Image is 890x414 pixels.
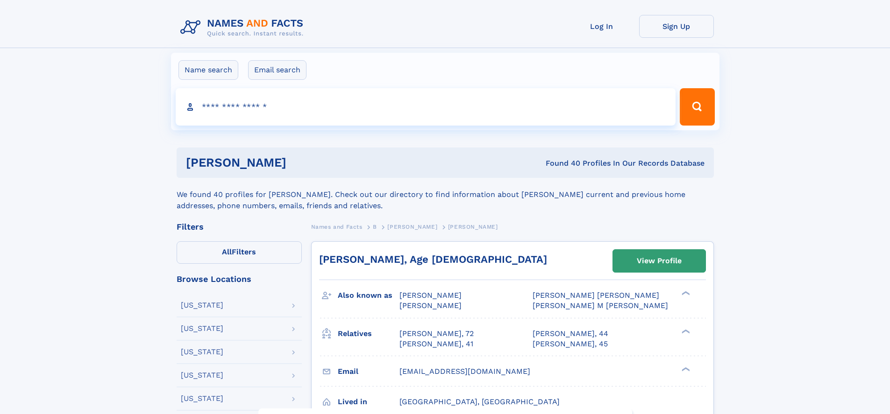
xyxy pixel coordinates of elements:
h3: Also known as [338,288,399,303]
input: search input [176,88,676,126]
h3: Lived in [338,394,399,410]
div: Found 40 Profiles In Our Records Database [416,158,705,168]
a: B [373,221,377,232]
h1: [PERSON_NAME] [186,157,416,168]
label: Email search [248,60,306,80]
div: Browse Locations [177,275,302,283]
a: Names and Facts [311,221,363,232]
span: [PERSON_NAME] [399,301,462,310]
a: [PERSON_NAME], 72 [399,329,474,339]
span: All [222,247,232,256]
a: [PERSON_NAME], 41 [399,339,473,349]
span: [GEOGRAPHIC_DATA], [GEOGRAPHIC_DATA] [399,397,560,406]
a: [PERSON_NAME], Age [DEMOGRAPHIC_DATA] [319,253,547,265]
button: Search Button [680,88,714,126]
span: [PERSON_NAME] [399,291,462,300]
div: [US_STATE] [181,302,223,309]
span: B [373,224,377,230]
div: [US_STATE] [181,395,223,402]
h3: Relatives [338,326,399,342]
div: View Profile [637,250,682,272]
span: [PERSON_NAME] [448,224,498,230]
h3: Email [338,364,399,379]
div: ❯ [679,290,691,296]
a: View Profile [613,250,705,272]
a: Sign Up [639,15,714,38]
a: [PERSON_NAME] [387,221,437,232]
label: Filters [177,241,302,264]
div: ❯ [679,366,691,372]
a: [PERSON_NAME], 45 [533,339,608,349]
label: Name search [178,60,238,80]
a: [PERSON_NAME], 44 [533,329,608,339]
div: Filters [177,223,302,231]
span: [EMAIL_ADDRESS][DOMAIN_NAME] [399,367,530,376]
div: ❯ [679,328,691,334]
span: [PERSON_NAME] M [PERSON_NAME] [533,301,668,310]
span: [PERSON_NAME] [PERSON_NAME] [533,291,659,300]
div: [US_STATE] [181,325,223,332]
span: [PERSON_NAME] [387,224,437,230]
div: [US_STATE] [181,348,223,356]
div: [US_STATE] [181,372,223,379]
img: Logo Names and Facts [177,15,311,40]
a: Log In [564,15,639,38]
div: We found 40 profiles for [PERSON_NAME]. Check out our directory to find information about [PERSON... [177,178,714,211]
